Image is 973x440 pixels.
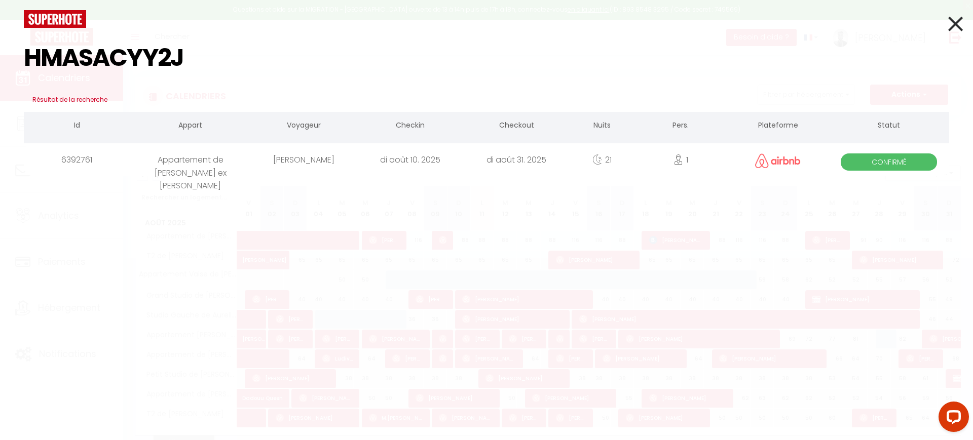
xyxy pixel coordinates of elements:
[570,143,634,176] div: 21
[24,10,86,28] img: logo
[841,153,937,171] span: Confirmé
[130,112,250,141] th: Appart
[463,143,570,176] div: di août 31. 2025
[130,143,250,176] div: Appartement de [PERSON_NAME] ex [PERSON_NAME]
[570,112,634,141] th: Nuits
[24,88,949,112] h3: Résultat de la recherche
[24,143,130,176] div: 6392761
[755,153,801,168] img: airbnb2.png
[727,112,829,141] th: Plateforme
[634,112,727,141] th: Pers.
[930,397,973,440] iframe: LiveChat chat widget
[357,143,463,176] div: di août 10. 2025
[829,112,949,141] th: Statut
[24,28,949,88] input: Tapez pour rechercher...
[463,112,570,141] th: Checkout
[634,143,727,176] div: 1
[357,112,463,141] th: Checkin
[250,112,357,141] th: Voyageur
[250,143,357,176] div: [PERSON_NAME]
[24,112,130,141] th: Id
